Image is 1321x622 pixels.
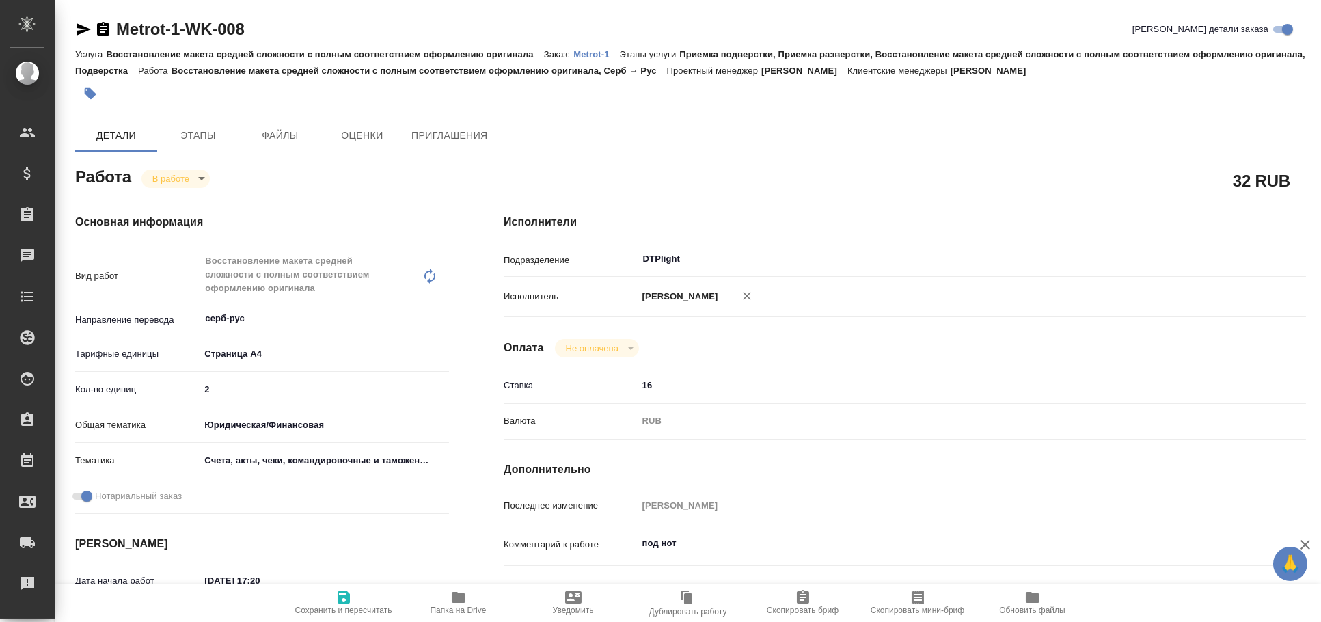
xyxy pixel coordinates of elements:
[555,339,639,357] div: В работе
[286,584,401,622] button: Сохранить и пересчитать
[75,536,449,552] h4: [PERSON_NAME]
[504,340,544,356] h4: Оплата
[1231,258,1234,260] button: Open
[553,606,594,615] span: Уведомить
[75,347,200,361] p: Тарифные единицы
[172,66,667,76] p: Восстановление макета средней сложности с полным соответствием оформлению оригинала, Серб → Рус
[504,414,638,428] p: Валюта
[95,489,182,503] span: Нотариальный заказ
[106,49,543,59] p: Восстановление макета средней сложности с полным соответствием оформлению оригинала
[75,163,131,188] h2: Работа
[1132,23,1268,36] span: [PERSON_NAME] детали заказа
[401,584,516,622] button: Папка на Drive
[75,574,200,588] p: Дата начала работ
[761,66,847,76] p: [PERSON_NAME]
[667,66,761,76] p: Проектный менеджер
[138,66,172,76] p: Работа
[75,269,200,283] p: Вид работ
[95,21,111,38] button: Скопировать ссылку
[200,449,449,472] div: Счета, акты, чеки, командировочные и таможенные документы
[431,606,487,615] span: Папка на Drive
[975,584,1090,622] button: Обновить файлы
[441,317,444,320] button: Open
[75,49,106,59] p: Услуга
[638,375,1240,395] input: ✎ Введи что-нибудь
[573,49,619,59] p: Metrot-1
[75,454,200,468] p: Тематика
[504,538,638,552] p: Комментарий к работе
[767,606,839,615] span: Скопировать бриф
[620,49,680,59] p: Этапы услуги
[951,66,1037,76] p: [PERSON_NAME]
[247,127,313,144] span: Файлы
[516,584,631,622] button: Уведомить
[638,290,718,303] p: [PERSON_NAME]
[200,571,319,591] input: ✎ Введи что-нибудь
[732,281,762,311] button: Удалить исполнителя
[75,49,1305,76] p: Приемка подверстки, Приемка разверстки, Восстановление макета средней сложности с полным соответс...
[329,127,395,144] span: Оценки
[504,290,638,303] p: Исполнитель
[504,499,638,513] p: Последнее изменение
[999,606,1065,615] span: Обновить файлы
[165,127,231,144] span: Этапы
[871,606,964,615] span: Скопировать мини-бриф
[295,606,392,615] span: Сохранить и пересчитать
[148,173,193,185] button: В работе
[83,127,149,144] span: Детали
[504,379,638,392] p: Ставка
[75,21,92,38] button: Скопировать ссылку для ЯМессенджера
[200,414,449,437] div: Юридическая/Финансовая
[75,313,200,327] p: Направление перевода
[504,254,638,267] p: Подразделение
[638,496,1240,515] input: Пустое поле
[75,383,200,396] p: Кол-во единиц
[1233,169,1290,192] h2: 32 RUB
[75,214,449,230] h4: Основная информация
[638,409,1240,433] div: RUB
[1273,547,1307,581] button: 🙏
[746,584,860,622] button: Скопировать бриф
[411,127,488,144] span: Приглашения
[141,170,210,188] div: В работе
[116,20,245,38] a: Metrot-1-WK-008
[631,584,746,622] button: Дублировать работу
[75,79,105,109] button: Добавить тэг
[573,48,619,59] a: Metrot-1
[200,379,449,399] input: ✎ Введи что-нибудь
[562,342,623,354] button: Не оплачена
[860,584,975,622] button: Скопировать мини-бриф
[504,214,1306,230] h4: Исполнители
[1279,550,1302,578] span: 🙏
[638,532,1240,555] textarea: под нот
[200,342,449,366] div: Страница А4
[649,607,727,617] span: Дублировать работу
[504,461,1306,478] h4: Дополнительно
[847,66,951,76] p: Клиентские менеджеры
[544,49,573,59] p: Заказ:
[75,418,200,432] p: Общая тематика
